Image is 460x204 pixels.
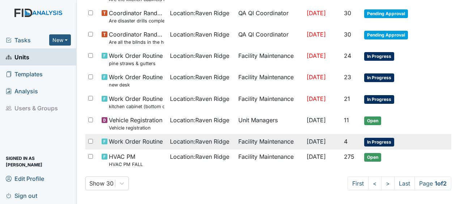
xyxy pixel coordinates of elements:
a: First [348,177,369,190]
span: 21 [344,95,350,102]
span: [DATE] [307,153,326,160]
span: Coordinator Random Are all the blinds in the home operational and clean? [109,30,164,46]
span: Signed in as [PERSON_NAME] [6,156,71,167]
small: pine straws & gutters [109,60,163,67]
td: Facility Maintenance [235,48,304,70]
span: [DATE] [307,52,326,59]
span: In Progress [364,95,394,104]
span: In Progress [364,138,394,146]
span: [DATE] [307,9,326,17]
span: Sign out [6,190,37,201]
span: Page [414,177,451,190]
td: QA QI Coordinator [235,27,304,48]
span: Units [6,51,29,63]
nav: task-pagination [348,177,451,190]
span: Work Order Routine new desk [109,73,163,88]
small: Are all the blinds in the home operational and clean? [109,39,164,46]
span: Vehicle Registration Vehicle registration [109,116,162,131]
small: HVAC PM FALL [109,161,143,168]
span: Work Order Routine [109,137,163,146]
span: Pending Approval [364,9,408,18]
a: Last [394,177,415,190]
span: Location : Raven Ridge [170,73,229,81]
span: Location : Raven Ridge [170,30,229,39]
span: 11 [344,116,349,124]
td: Unit Managers [235,113,304,134]
span: 30 [344,9,351,17]
span: [DATE] [307,31,326,38]
span: In Progress [364,52,394,61]
span: Location : Raven Ridge [170,152,229,161]
span: Open [364,116,381,125]
span: Pending Approval [364,31,408,39]
a: > [381,177,395,190]
span: Location : Raven Ridge [170,116,229,124]
div: Show 30 [89,179,114,188]
span: 24 [344,52,351,59]
span: Work Order Routine kitchen cabinet (bottom door) [109,94,164,110]
button: New [49,34,71,46]
td: Facility Maintenance [235,92,304,113]
span: Open [364,153,381,162]
span: 275 [344,153,354,160]
small: Are disaster drills completed as scheduled? [109,17,164,24]
td: QA QI Coordinator [235,6,304,27]
small: kitchen cabinet (bottom door) [109,103,164,110]
span: Location : Raven Ridge [170,94,229,103]
span: Location : Raven Ridge [170,51,229,60]
span: 23 [344,73,351,81]
span: In Progress [364,73,394,82]
span: Work Order Routine pine straws & gutters [109,51,163,67]
span: Location : Raven Ridge [170,9,229,17]
span: [DATE] [307,116,326,124]
span: [DATE] [307,138,326,145]
small: Vehicle registration [109,124,162,131]
a: < [368,177,382,190]
td: Facility Maintenance [235,70,304,91]
span: Coordinator Random Are disaster drills completed as scheduled? [109,9,164,24]
td: Facility Maintenance [235,134,304,149]
a: Tasks [6,36,49,44]
td: Facility Maintenance [235,149,304,171]
strong: 1 of 2 [435,180,447,187]
small: new desk [109,81,163,88]
span: Edit Profile [6,173,44,184]
span: Location : Raven Ridge [170,137,229,146]
span: 4 [344,138,348,145]
span: Analysis [6,85,38,97]
span: [DATE] [307,73,326,81]
span: Templates [6,68,43,80]
span: 30 [344,31,351,38]
span: [DATE] [307,95,326,102]
span: HVAC PM HVAC PM FALL [109,152,143,168]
